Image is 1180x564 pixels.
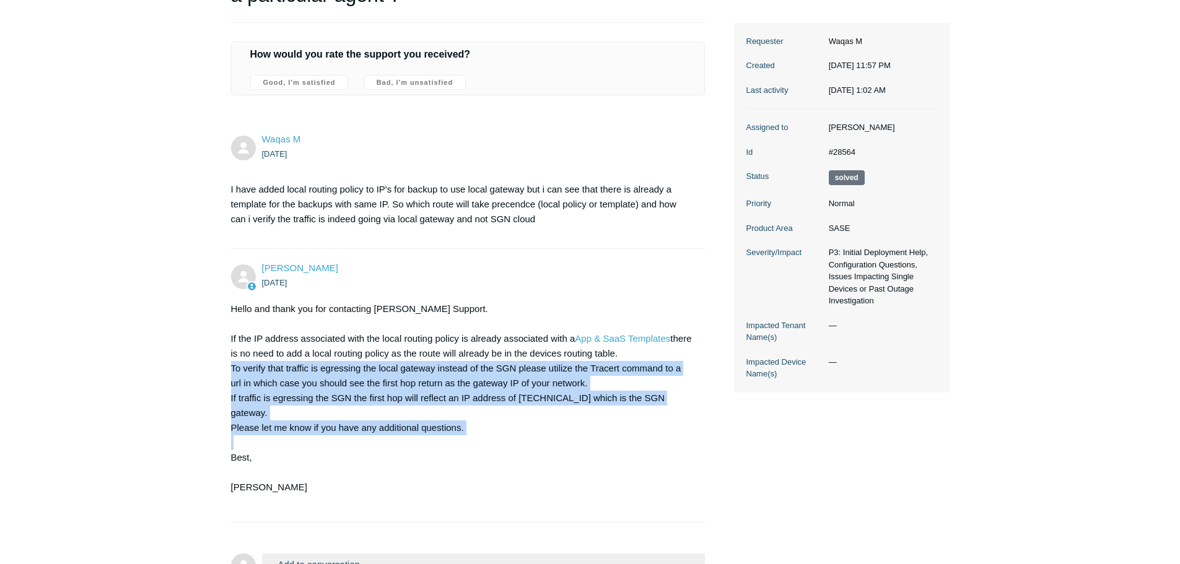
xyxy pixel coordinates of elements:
dd: — [823,356,937,368]
time: 10/03/2025, 01:02 [829,85,886,95]
dt: Assigned to [746,121,823,134]
a: App & SaaS Templates [575,333,670,344]
dt: Priority [746,197,823,210]
dt: Product Area [746,222,823,235]
p: I have added local routing policy to IP's for backup to use local gateway but i can see that ther... [231,182,693,227]
dt: Created [746,59,823,72]
div: Hello and thank you for contacting [PERSON_NAME] Support. If the IP address associated with the l... [231,302,693,510]
dt: Id [746,146,823,158]
dt: Last activity [746,84,823,97]
h4: How would you rate the support you received? [250,47,686,62]
span: Kris Haire [262,262,338,273]
time: 10/01/2025, 23:57 [829,61,891,70]
dd: [PERSON_NAME] [823,121,937,134]
label: Bad, I'm unsatisfied [364,75,466,90]
time: 10/02/2025, 00:04 [262,278,287,287]
dt: Impacted Tenant Name(s) [746,319,823,344]
dd: #28564 [823,146,937,158]
dd: Normal [823,197,937,210]
label: Good, I'm satisfied [250,75,349,90]
dd: — [823,319,937,332]
span: This request has been solved [829,170,865,185]
dd: SASE [823,222,937,235]
time: 10/01/2025, 23:57 [262,149,287,158]
a: Waqas M [262,134,301,144]
a: [PERSON_NAME] [262,262,338,273]
dd: Waqas M [823,35,937,48]
dd: P3: Initial Deployment Help, Configuration Questions, Issues Impacting Single Devices or Past Out... [823,246,937,307]
dt: Status [746,170,823,183]
dt: Requester [746,35,823,48]
dt: Impacted Device Name(s) [746,356,823,380]
dt: Severity/Impact [746,246,823,259]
